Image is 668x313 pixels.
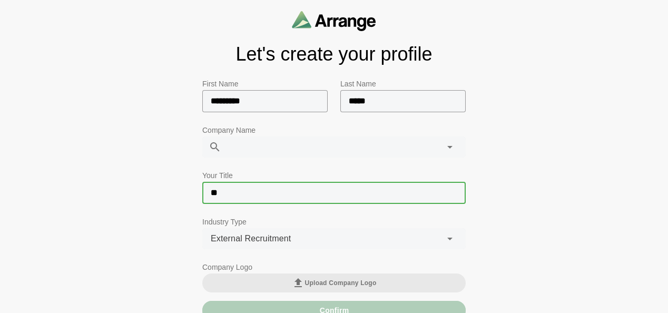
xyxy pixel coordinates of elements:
[202,44,466,65] h1: Let's create your profile
[292,11,376,31] img: arrangeai-name-small-logo.4d2b8aee.svg
[202,124,466,136] p: Company Name
[202,216,466,228] p: Industry Type
[202,261,466,273] p: Company Logo
[202,273,466,292] button: Upload Company Logo
[202,77,328,90] p: First Name
[292,277,377,289] span: Upload Company Logo
[340,77,466,90] p: Last Name
[211,232,291,246] span: External Recruitment
[202,169,466,182] p: Your Title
